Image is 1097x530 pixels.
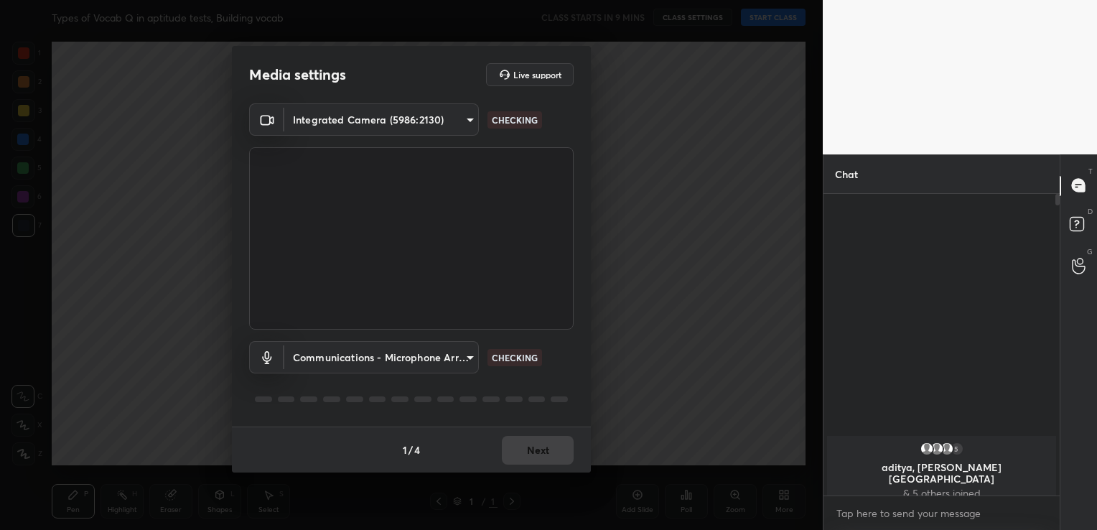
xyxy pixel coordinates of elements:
p: & 5 others joined [836,488,1047,499]
p: aditya, [PERSON_NAME][GEOGRAPHIC_DATA] [836,462,1047,485]
h4: 1 [403,442,407,457]
p: CHECKING [492,351,538,364]
p: G [1087,246,1093,257]
p: T [1088,166,1093,177]
p: D [1088,206,1093,217]
div: grid [823,433,1060,496]
img: default.png [930,442,944,456]
div: Integrated Camera (5986:2130) [284,341,479,373]
h4: 4 [414,442,420,457]
h5: Live support [513,70,561,79]
img: default.png [940,442,954,456]
img: default.png [920,442,934,456]
div: 5 [950,442,964,456]
h2: Media settings [249,65,346,84]
div: Integrated Camera (5986:2130) [284,103,479,136]
p: CHECKING [492,113,538,126]
p: Chat [823,155,869,193]
h4: / [409,442,413,457]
